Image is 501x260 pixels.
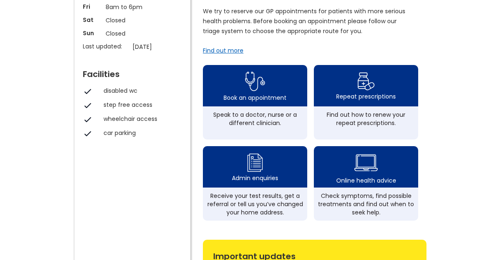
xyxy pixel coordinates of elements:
div: disabled wc [104,87,178,95]
p: 8am to 6pm [106,2,159,12]
div: wheelchair access [104,115,178,123]
img: repeat prescription icon [357,70,375,92]
p: Last updated: [83,42,128,51]
p: Sat [83,16,101,24]
div: Repeat prescriptions [336,92,396,101]
p: Sun [83,29,101,37]
a: admin enquiry iconAdmin enquiriesReceive your test results, get a referral or tell us you’ve chan... [203,146,307,221]
img: book appointment icon [245,69,265,94]
p: We try to reserve our GP appointments for patients with more serious health problems. Before book... [203,6,406,36]
p: Closed [106,29,159,38]
div: Check symptoms, find possible treatments and find out when to seek help. [318,192,414,217]
p: Closed [106,16,159,25]
img: health advice icon [354,149,378,176]
p: Fri [83,2,101,11]
div: Admin enquiries [232,174,278,182]
div: Speak to a doctor, nurse or a different clinician. [207,111,303,127]
div: Receive your test results, get a referral or tell us you’ve changed your home address. [207,192,303,217]
div: step free access [104,101,178,109]
div: Find out how to renew your repeat prescriptions. [318,111,414,127]
img: admin enquiry icon [246,152,264,174]
p: [DATE] [132,42,186,51]
div: Facilities [83,66,182,78]
div: Online health advice [336,176,396,185]
a: book appointment icon Book an appointmentSpeak to a doctor, nurse or a different clinician. [203,65,307,140]
a: Find out more [203,46,243,55]
div: Book an appointment [224,94,287,102]
a: health advice iconOnline health adviceCheck symptoms, find possible treatments and find out when ... [314,146,418,221]
div: car parking [104,129,178,137]
a: repeat prescription iconRepeat prescriptionsFind out how to renew your repeat prescriptions. [314,65,418,140]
